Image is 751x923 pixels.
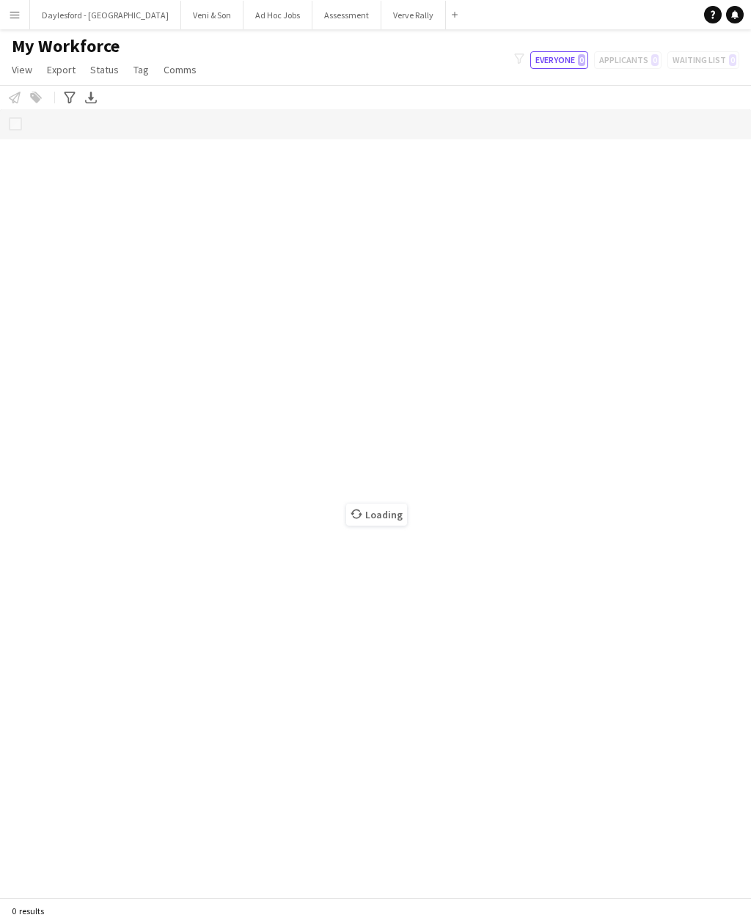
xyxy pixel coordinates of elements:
[181,1,243,29] button: Veni & Son
[47,63,76,76] span: Export
[158,60,202,79] a: Comms
[84,60,125,79] a: Status
[164,63,197,76] span: Comms
[128,60,155,79] a: Tag
[6,60,38,79] a: View
[312,1,381,29] button: Assessment
[578,54,585,66] span: 0
[346,504,407,526] span: Loading
[381,1,446,29] button: Verve Rally
[41,60,81,79] a: Export
[243,1,312,29] button: Ad Hoc Jobs
[90,63,119,76] span: Status
[61,89,78,106] app-action-btn: Advanced filters
[82,89,100,106] app-action-btn: Export XLSX
[530,51,588,69] button: Everyone0
[133,63,149,76] span: Tag
[12,35,120,57] span: My Workforce
[30,1,181,29] button: Daylesford - [GEOGRAPHIC_DATA]
[12,63,32,76] span: View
